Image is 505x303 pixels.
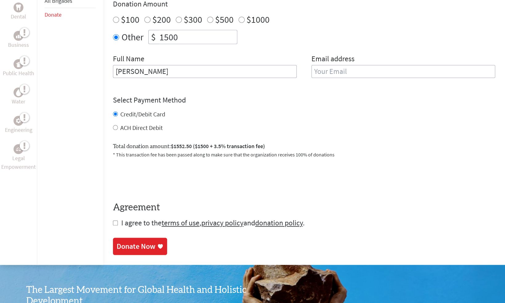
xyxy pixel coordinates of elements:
label: $100 [121,14,139,25]
input: Enter Amount [158,30,237,44]
label: $300 [184,14,202,25]
a: terms of use [162,218,199,228]
label: Credit/Debit Card [120,110,165,118]
p: Water [12,97,25,106]
label: Other [122,30,143,44]
input: Enter Full Name [113,65,297,78]
img: Water [16,89,21,96]
a: Legal EmpowermentLegal Empowerment [1,144,36,171]
div: Water [14,87,23,97]
a: Public HealthPublic Health [3,59,34,78]
div: Engineering [14,116,23,126]
label: $200 [152,14,171,25]
h4: Select Payment Method [113,95,495,105]
label: Full Name [113,54,144,65]
div: Business [14,31,23,41]
a: DentalDental [11,2,26,21]
a: EngineeringEngineering [5,116,32,134]
p: Engineering [5,126,32,134]
div: $ [149,30,158,44]
div: Legal Empowerment [14,144,23,154]
div: Dental [14,2,23,12]
p: * This transaction fee has been passed along to make sure that the organization receives 100% of ... [113,151,495,158]
a: privacy policy [201,218,243,228]
label: ACH Direct Debit [120,124,163,131]
a: BusinessBusiness [8,31,29,49]
label: Email address [311,54,355,65]
a: Donate Now [113,238,167,255]
img: Engineering [16,118,21,123]
img: Business [16,33,21,38]
a: donation policy [255,218,303,228]
p: Legal Empowerment [1,154,36,171]
label: Total donation amount: [113,142,265,151]
p: Dental [11,12,26,21]
h4: Agreement [113,202,495,213]
a: Donate [45,11,62,18]
img: Dental [16,5,21,10]
p: Business [8,41,29,49]
img: Public Health [16,61,21,67]
span: I agree to the , and . [121,218,305,228]
label: $1000 [246,14,270,25]
li: Donate [45,8,96,22]
p: Public Health [3,69,34,78]
span: $1552.50 ($1500 + 3.5% transaction fee) [171,143,265,150]
iframe: reCAPTCHA [113,166,206,190]
label: $500 [215,14,234,25]
div: Donate Now [117,241,155,251]
a: WaterWater [12,87,25,106]
div: Public Health [14,59,23,69]
img: Legal Empowerment [16,147,21,151]
input: Your Email [311,65,495,78]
